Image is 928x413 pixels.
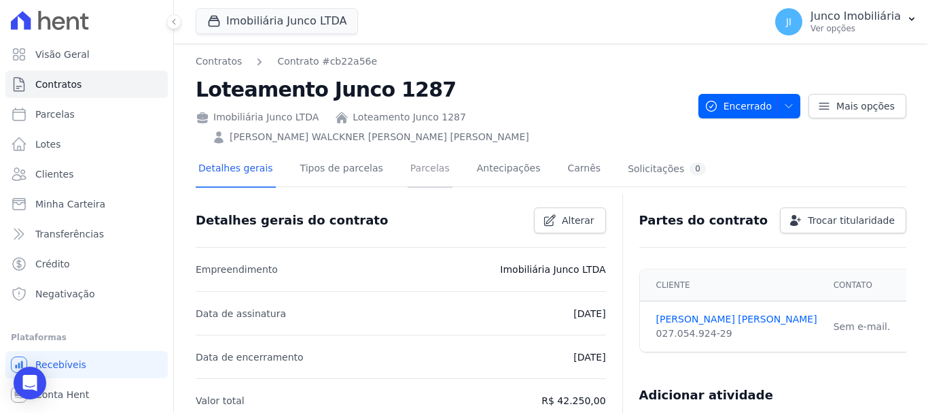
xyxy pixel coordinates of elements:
a: Contrato #cb22a56e [277,54,377,69]
h3: Detalhes gerais do contrato [196,212,388,229]
div: Open Intercom Messenger [14,367,46,399]
a: Contratos [196,54,242,69]
th: Cliente [640,269,825,301]
a: Conta Hent [5,381,168,408]
a: Solicitações0 [625,152,709,188]
a: Carnês [565,152,603,188]
div: Solicitações [628,163,706,176]
p: [DATE] [573,349,605,365]
a: Loteamento Junco 1287 [353,110,466,125]
h2: Loteamento Junco 1287 [196,74,688,105]
div: 0 [690,163,706,176]
p: Valor total [196,393,245,409]
a: Lotes [5,131,168,158]
span: Minha Carteira [35,197,105,211]
a: Parcelas [5,101,168,128]
span: Negativação [35,287,95,301]
a: Alterar [534,208,606,233]
a: Clientes [5,161,168,188]
a: Parcelas [408,152,452,188]
button: Encerrado [698,94,800,118]
span: Crédito [35,257,70,271]
span: Contratos [35,78,82,91]
div: Plataformas [11,329,162,346]
button: JI Junco Imobiliária Ver opções [764,3,928,41]
p: R$ 42.250,00 [541,393,605,409]
span: Visão Geral [35,48,90,61]
th: Contato [825,269,899,301]
a: Mais opções [808,94,906,118]
td: Sem e-mail. [825,301,899,352]
p: Junco Imobiliária [810,10,901,23]
nav: Breadcrumb [196,54,377,69]
a: Transferências [5,220,168,248]
a: Negativação [5,280,168,308]
span: Encerrado [704,94,772,118]
a: Visão Geral [5,41,168,68]
span: JI [786,17,791,27]
a: Contratos [5,71,168,98]
a: Tipos de parcelas [298,152,386,188]
span: Transferências [35,227,104,241]
div: 027.054.924-29 [656,327,817,341]
a: Trocar titularidade [780,208,906,233]
h3: Partes do contrato [639,212,768,229]
span: Alterar [562,214,594,227]
a: [PERSON_NAME] [PERSON_NAME] [656,312,817,327]
a: Detalhes gerais [196,152,276,188]
p: Ver opções [810,23,901,34]
p: [DATE] [573,305,605,322]
a: Crédito [5,250,168,278]
p: Data de assinatura [196,305,286,322]
a: [PERSON_NAME] WALCKNER [PERSON_NAME] [PERSON_NAME] [230,130,529,144]
button: Imobiliária Junco LTDA [196,8,358,34]
div: Imobiliária Junco LTDA [196,110,319,125]
h3: Adicionar atividade [639,387,773,403]
p: Data de encerramento [196,349,304,365]
p: Imobiliária Junco LTDA [500,261,605,278]
span: Mais opções [836,99,895,113]
p: Empreendimento [196,261,278,278]
a: Antecipações [474,152,543,188]
span: Conta Hent [35,388,89,401]
span: Trocar titularidade [808,214,895,227]
a: Minha Carteira [5,191,168,218]
span: Lotes [35,137,61,151]
span: Clientes [35,167,73,181]
span: Recebíveis [35,358,86,371]
nav: Breadcrumb [196,54,688,69]
a: Recebíveis [5,351,168,378]
span: Parcelas [35,108,75,121]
